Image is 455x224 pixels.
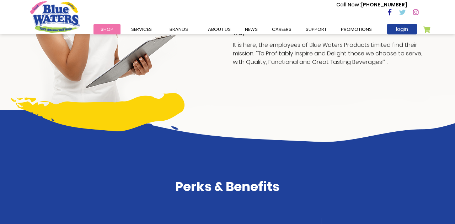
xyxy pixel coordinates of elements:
[233,41,425,66] p: It is here, the employees of Blue Waters Products Limited find their mission, “To Profitably Insp...
[299,24,334,34] a: support
[30,1,80,32] a: store logo
[387,24,417,34] a: login
[336,1,361,8] span: Call Now :
[336,1,407,9] p: [PHONE_NUMBER]
[238,24,265,34] a: News
[334,24,379,34] a: Promotions
[11,93,184,131] img: career-yellow-bar.png
[201,24,238,34] a: about us
[77,95,455,142] img: career-intro-art.png
[30,179,425,194] h4: Perks & Benefits
[265,24,299,34] a: careers
[170,26,188,33] span: Brands
[101,26,113,33] span: Shop
[131,26,152,33] span: Services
